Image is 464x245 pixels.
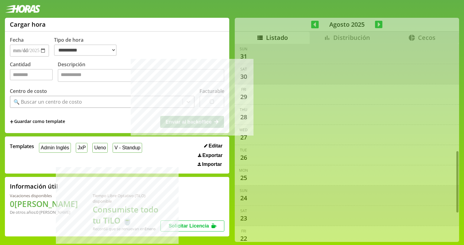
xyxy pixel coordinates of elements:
button: V - Standup [113,143,142,152]
div: De otros años: 0 [PERSON_NAME] [10,209,78,215]
img: logotipo [5,5,41,13]
h1: 0 [PERSON_NAME] [10,198,78,209]
span: Solicitar Licencia [168,223,209,228]
span: Templates [10,143,34,150]
span: +Guardar como template [10,118,65,125]
div: Tiempo Libre Optativo (TiLO) disponible [93,193,160,204]
span: Importar [202,162,222,167]
span: + [10,118,14,125]
label: Facturable [199,88,224,94]
button: Ueno [92,143,108,152]
button: Solicitar Licencia [160,220,224,232]
h1: Consumiste todo tu TiLO 🍵 [93,204,160,226]
button: JxP [76,143,87,152]
button: Exportar [196,152,224,159]
span: Exportar [202,153,222,158]
h2: Información útil [10,182,58,190]
b: Enero [145,226,156,232]
div: 🔍 Buscar un centro de costo [14,98,82,105]
label: Tipo de hora [54,36,122,57]
div: Recordá que se renuevan en [93,226,160,232]
h1: Cargar hora [10,20,46,29]
div: Vacaciones disponibles [10,193,78,198]
textarea: Descripción [58,69,224,82]
label: Cantidad [10,61,58,83]
button: Admin Inglés [39,143,71,152]
select: Tipo de hora [54,44,117,56]
span: Editar [209,143,222,149]
label: Fecha [10,36,24,43]
button: Editar [202,143,224,149]
label: Centro de costo [10,88,47,94]
input: Cantidad [10,69,53,80]
label: Descripción [58,61,224,83]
